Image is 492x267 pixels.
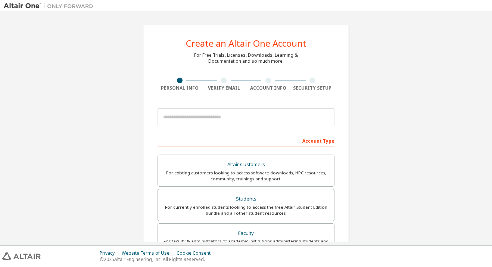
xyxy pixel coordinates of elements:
[100,250,122,256] div: Privacy
[4,2,97,10] img: Altair One
[290,85,335,91] div: Security Setup
[162,228,330,239] div: Faculty
[2,252,41,260] img: altair_logo.svg
[122,250,177,256] div: Website Terms of Use
[162,194,330,204] div: Students
[186,39,306,48] div: Create an Altair One Account
[194,52,298,64] div: For Free Trials, Licenses, Downloads, Learning & Documentation and so much more.
[162,159,330,170] div: Altair Customers
[246,85,290,91] div: Account Info
[162,170,330,182] div: For existing customers looking to access software downloads, HPC resources, community, trainings ...
[177,250,215,256] div: Cookie Consent
[100,256,215,263] p: © 2025 Altair Engineering, Inc. All Rights Reserved.
[202,85,246,91] div: Verify Email
[158,134,334,146] div: Account Type
[158,85,202,91] div: Personal Info
[162,204,330,216] div: For currently enrolled students looking to access the free Altair Student Edition bundle and all ...
[162,238,330,250] div: For faculty & administrators of academic institutions administering students and accessing softwa...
